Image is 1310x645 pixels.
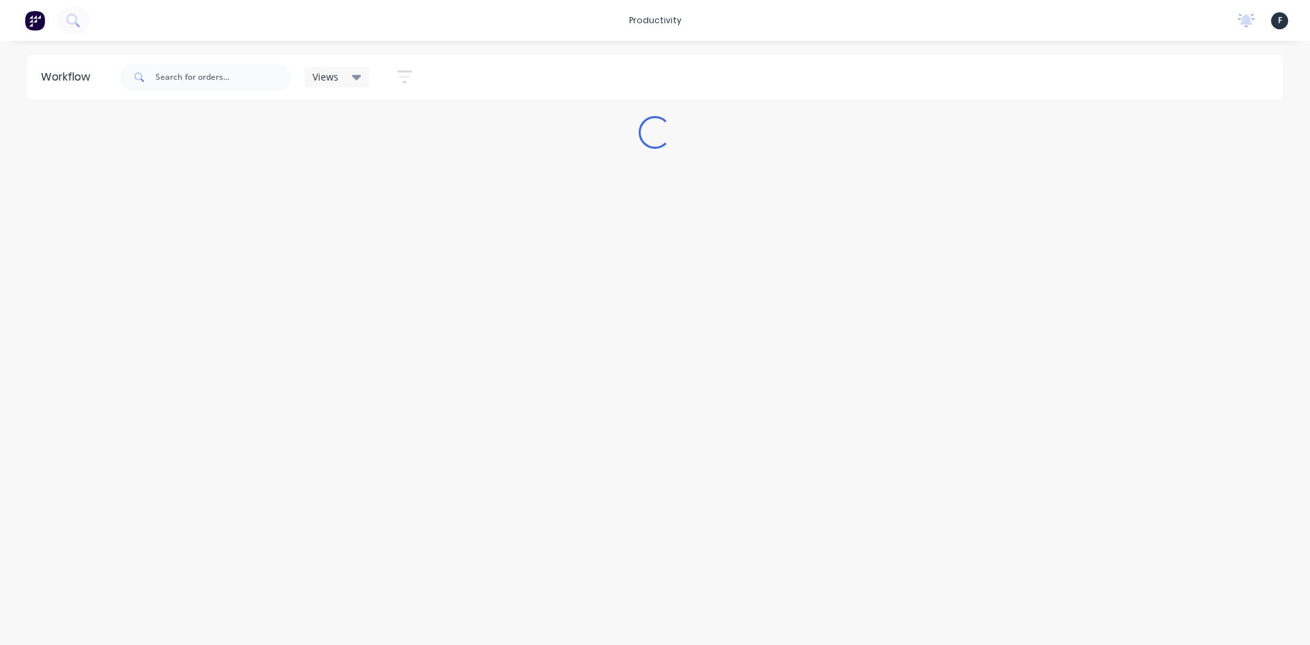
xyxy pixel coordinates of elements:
span: Views [312,70,338,84]
img: Factory [25,10,45,31]
input: Search for orders... [156,63,291,91]
div: productivity [622,10,688,31]
span: F [1278,14,1282,27]
div: Workflow [41,69,97,85]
